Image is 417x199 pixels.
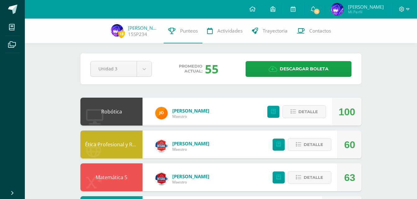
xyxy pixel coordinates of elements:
span: Mi Perfil [348,9,384,15]
span: 15 [313,8,320,15]
div: 60 [344,131,355,159]
a: Trayectoria [247,19,292,43]
span: Maestro [172,179,209,185]
div: 100 [339,98,355,126]
div: 63 [344,164,355,192]
span: Detalle [298,106,318,117]
div: Robótica [80,98,143,126]
span: Maestro [172,114,209,119]
span: Punteos [180,28,198,34]
a: Punteos [164,19,202,43]
span: 18 [118,30,125,38]
span: [PERSON_NAME] [348,4,384,10]
a: 15SP234 [128,31,147,38]
span: [PERSON_NAME] [172,173,209,179]
span: Actividades [217,28,242,34]
img: 30108eeae6c649a9a82bfbaad6c0d1cb.png [155,107,168,119]
a: Actividades [202,19,247,43]
img: 1f08575b25789602157ab6fdc0f2fec4.png [155,140,168,152]
span: Trayectoria [263,28,288,34]
button: Detalle [288,138,331,151]
span: [PERSON_NAME] [172,108,209,114]
span: [PERSON_NAME] [172,140,209,147]
span: Detalle [304,172,323,183]
span: Unidad 3 [98,61,129,76]
button: Detalle [288,171,331,184]
img: 4ce4e30e7c06fc2dbdfd450ed9fde732.png [111,24,123,37]
a: [PERSON_NAME] [128,25,159,31]
span: Contactos [309,28,331,34]
img: 4ce4e30e7c06fc2dbdfd450ed9fde732.png [331,3,343,15]
div: Matemática 5 [80,163,143,191]
span: Detalle [304,139,323,150]
img: 28f031d49d6967cb0dd97ba54f7eb134.png [155,173,168,185]
span: Descargar boleta [280,61,329,77]
div: Ética Profesional y Relaciones Humanas [80,130,143,158]
a: Descargar boleta [246,61,351,77]
span: Promedio actual: [179,64,202,74]
a: Contactos [292,19,336,43]
button: Detalle [283,105,326,118]
div: 55 [205,61,219,77]
a: Unidad 3 [91,61,152,77]
span: Maestro [172,147,209,152]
